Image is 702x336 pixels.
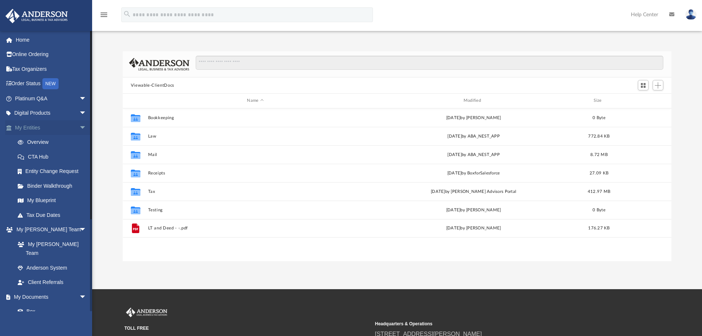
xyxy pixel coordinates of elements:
div: Modified [366,97,581,104]
div: [DATE] by BoxforSalesforce [366,170,581,176]
a: CTA Hub [10,149,98,164]
i: search [123,10,131,18]
span: arrow_drop_down [79,120,94,135]
span: arrow_drop_down [79,106,94,121]
a: My Documentsarrow_drop_down [5,290,94,304]
span: 0 Byte [593,115,605,119]
div: grid [123,108,672,261]
div: [DATE] by [PERSON_NAME] [366,114,581,121]
button: Mail [148,152,363,157]
span: 412.97 MB [588,189,610,193]
a: Tax Organizers [5,62,98,76]
div: [DATE] by ABA_NEST_APP [366,151,581,158]
span: 772.84 KB [588,134,610,138]
img: Anderson Advisors Platinum Portal [125,308,169,317]
a: Home [5,32,98,47]
button: Switch to Grid View [638,80,649,90]
small: Headquarters & Operations [375,321,621,327]
a: Order StatusNEW [5,76,98,91]
button: Viewable-ClientDocs [131,82,174,89]
span: 27.09 KB [590,171,608,175]
div: [DATE] by ABA_NEST_APP [366,133,581,139]
i: menu [99,10,108,19]
div: Name [147,97,363,104]
button: Law [148,134,363,139]
a: My Blueprint [10,193,94,208]
a: My [PERSON_NAME] Teamarrow_drop_down [5,222,94,237]
div: [DATE] by [PERSON_NAME] Advisors Portal [366,188,581,195]
span: 8.72 MB [590,152,608,156]
div: id [617,97,668,104]
small: TOLL FREE [125,325,370,332]
div: id [126,97,144,104]
a: Digital Productsarrow_drop_down [5,106,98,121]
a: Entity Change Request [10,164,98,179]
a: Platinum Q&Aarrow_drop_down [5,91,98,106]
a: Box [10,304,90,319]
a: Online Ordering [5,47,98,62]
input: Search files and folders [196,56,663,70]
a: Binder Walkthrough [10,179,98,193]
img: User Pic [685,9,696,20]
a: Overview [10,135,98,150]
span: 176.27 KB [588,226,610,230]
a: My Entitiesarrow_drop_down [5,120,98,135]
img: Anderson Advisors Platinum Portal [3,9,70,23]
a: My [PERSON_NAME] Team [10,237,90,260]
button: LT and Deed - -.pdf [148,226,363,231]
div: [DATE] by [PERSON_NAME] [366,207,581,213]
div: [DATE] by [PERSON_NAME] [366,225,581,232]
a: Anderson System [10,260,94,275]
span: arrow_drop_down [79,290,94,305]
button: Tax [148,189,363,194]
button: Receipts [148,171,363,176]
span: 0 Byte [593,208,605,212]
a: menu [99,14,108,19]
a: Tax Due Dates [10,208,98,222]
button: Bookkeeping [148,115,363,120]
span: arrow_drop_down [79,91,94,106]
button: Testing [148,208,363,212]
span: arrow_drop_down [79,222,94,238]
button: Add [653,80,664,90]
a: Client Referrals [10,275,94,290]
div: Size [584,97,614,104]
div: NEW [42,78,59,89]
